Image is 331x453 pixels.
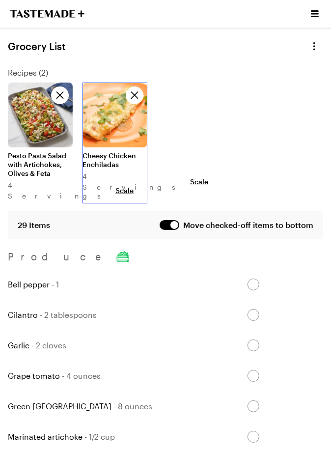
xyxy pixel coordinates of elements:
input: Garlic - 2 cloves [248,340,259,351]
h1: Grocery List [8,40,65,52]
p: Cilantro [8,307,97,323]
a: To Tastemade Home Page [10,10,84,18]
p: Garlic [8,338,66,353]
span: Scale [190,177,208,187]
p: Recipes ( 2 ) [8,67,323,79]
span: Scale [115,186,134,196]
p: Green [GEOGRAPHIC_DATA] [8,398,152,414]
button: Scale [115,180,134,201]
button: Open menu [308,7,321,20]
input: Marinated artichoke - 1/2 cup [248,431,259,443]
span: - 1 [52,280,59,289]
input: Cilantro - 2 tablespoons [248,309,259,321]
p: Marinated artichoke [8,429,115,445]
button: Delete recipe [51,86,69,104]
span: - 2 tablespoons [40,310,97,319]
span: - 1/2 cup [84,432,115,441]
p: Produce [8,250,112,263]
p: Bell pepper [8,277,59,292]
span: Move checked-off items to bottom [183,219,313,231]
span: - 8 ounces [113,401,152,411]
span: 29 Items [18,219,50,231]
input: Green [GEOGRAPHIC_DATA] - 8 ounces [248,400,259,412]
input: Bell pepper - 1 [248,279,259,290]
p: Grape tomato [8,368,101,384]
button: Scale [190,171,208,193]
span: - 2 cloves [31,340,66,350]
button: Delete recipe [126,86,143,104]
span: - 4 ounces [62,371,101,380]
input: Grape tomato - 4 ounces [248,370,259,382]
